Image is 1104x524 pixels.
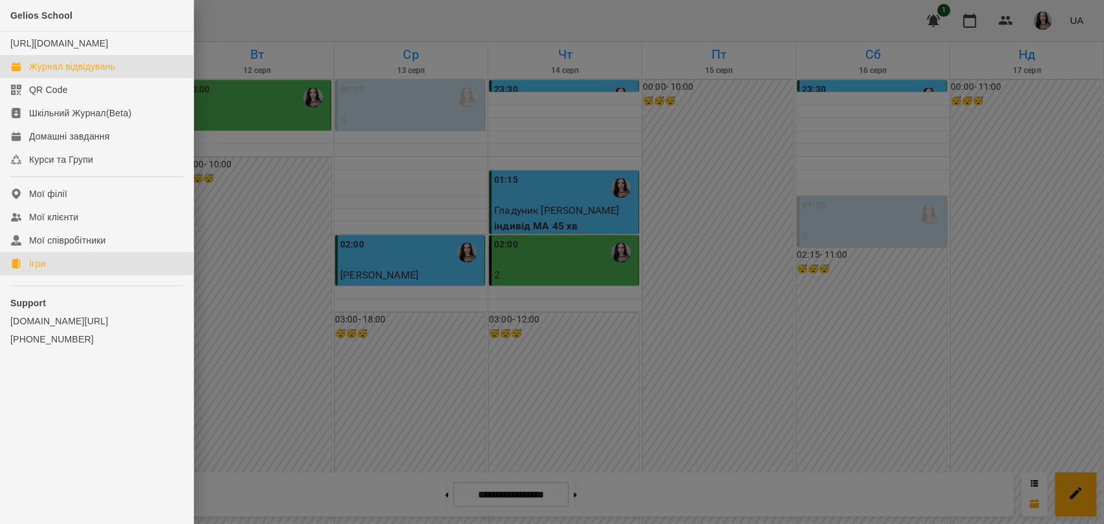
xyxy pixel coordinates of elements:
div: Мої філії [29,187,67,200]
span: Gelios School [10,10,72,21]
div: Журнал відвідувань [29,60,115,73]
div: Ігри [29,257,45,270]
a: [URL][DOMAIN_NAME] [10,38,108,48]
div: QR Code [29,83,68,96]
a: [PHONE_NUMBER] [10,333,183,346]
div: Курси та Групи [29,153,93,166]
div: Домашні завдання [29,130,109,143]
div: Шкільний Журнал(Beta) [29,107,131,120]
a: [DOMAIN_NAME][URL] [10,315,183,328]
p: Support [10,297,183,309]
div: Мої співробітники [29,234,106,247]
div: Мої клієнти [29,211,78,224]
